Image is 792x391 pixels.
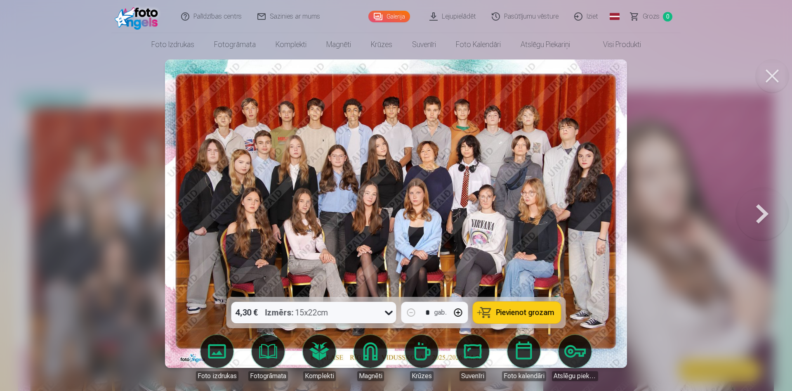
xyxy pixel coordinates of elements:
[643,12,660,21] span: Grozs
[496,309,554,316] span: Pievienot grozam
[663,12,672,21] span: 0
[196,371,238,381] div: Foto izdrukas
[434,308,447,318] div: gab.
[502,371,546,381] div: Foto kalendāri
[141,33,204,56] a: Foto izdrukas
[460,371,486,381] div: Suvenīri
[231,302,262,323] div: 4,30 €
[194,335,240,381] a: Foto izdrukas
[248,371,288,381] div: Fotogrāmata
[552,371,598,381] div: Atslēgu piekariņi
[511,33,580,56] a: Atslēgu piekariņi
[347,335,394,381] a: Magnēti
[357,371,384,381] div: Magnēti
[316,33,361,56] a: Magnēti
[265,302,328,323] div: 15x22cm
[245,335,291,381] a: Fotogrāmata
[580,33,651,56] a: Visi produkti
[296,335,342,381] a: Komplekti
[361,33,402,56] a: Krūzes
[446,33,511,56] a: Foto kalendāri
[473,302,561,323] button: Pievienot grozam
[303,371,336,381] div: Komplekti
[552,335,598,381] a: Atslēgu piekariņi
[410,371,434,381] div: Krūzes
[115,3,162,30] img: /fa1
[402,33,446,56] a: Suvenīri
[265,307,294,318] strong: Izmērs :
[368,11,410,22] a: Galerija
[398,335,445,381] a: Krūzes
[204,33,266,56] a: Fotogrāmata
[266,33,316,56] a: Komplekti
[501,335,547,381] a: Foto kalendāri
[450,335,496,381] a: Suvenīri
